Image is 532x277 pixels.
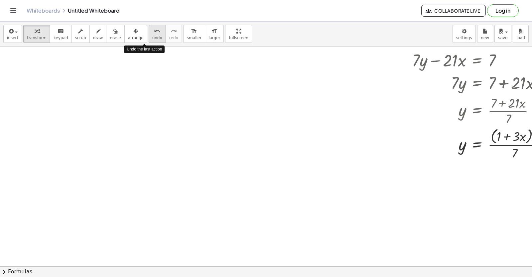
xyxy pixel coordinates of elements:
span: load [516,36,525,40]
button: undoundo [149,25,166,43]
button: load [513,25,529,43]
button: scrub [71,25,90,43]
span: keypad [54,36,68,40]
button: redoredo [166,25,182,43]
button: insert [3,25,22,43]
i: format_size [191,27,197,35]
button: keyboardkeypad [50,25,72,43]
i: redo [171,27,177,35]
button: format_sizesmaller [183,25,205,43]
button: new [477,25,493,43]
button: format_sizelarger [205,25,224,43]
span: redo [169,36,178,40]
span: larger [208,36,220,40]
span: arrange [128,36,144,40]
i: format_size [211,27,217,35]
span: undo [152,36,162,40]
span: insert [7,36,18,40]
i: undo [154,27,160,35]
span: smaller [187,36,201,40]
span: scrub [75,36,86,40]
button: Log in [487,4,519,17]
span: transform [27,36,47,40]
span: settings [456,36,472,40]
button: Collaborate Live [421,5,486,17]
button: fullscreen [225,25,252,43]
span: fullscreen [229,36,248,40]
span: new [481,36,489,40]
span: draw [93,36,103,40]
button: settings [453,25,476,43]
div: Undo the last action [124,46,165,53]
button: arrange [124,25,147,43]
button: save [494,25,511,43]
button: transform [23,25,50,43]
span: Collaborate Live [427,8,480,14]
span: erase [110,36,121,40]
i: keyboard [58,27,64,35]
button: Toggle navigation [8,5,19,16]
span: save [498,36,507,40]
a: Whiteboards [27,7,60,14]
button: erase [106,25,124,43]
button: draw [89,25,107,43]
